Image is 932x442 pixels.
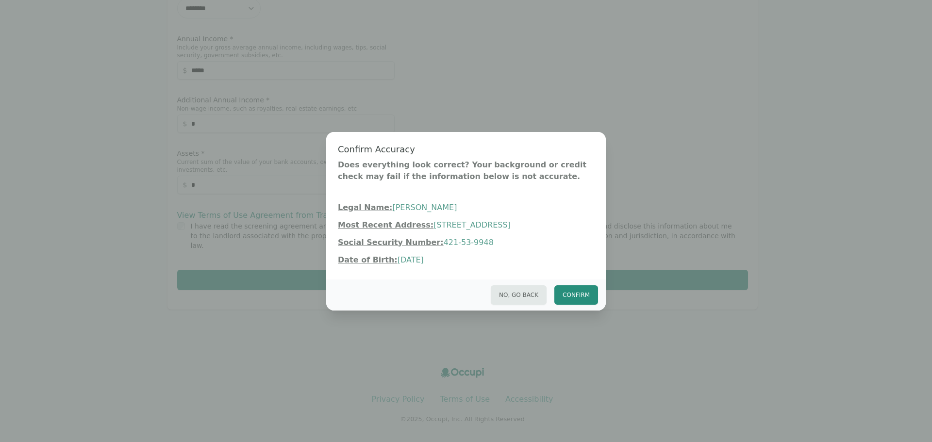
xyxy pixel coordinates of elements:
span: Social Security Number: [338,238,444,247]
span: 421-53-9948 [444,238,494,247]
h3: Confirm Accuracy [338,144,594,155]
span: [STREET_ADDRESS] [433,220,511,229]
button: Confirm [554,285,598,305]
span: Most Recent Address: [338,220,433,229]
button: No, Go Back [491,285,547,305]
p: Does everything look correct? Your background or credit check may fail if the information below i... [338,159,594,182]
span: Date of Birth: [338,255,398,264]
span: Legal Name: [338,203,392,212]
span: [DATE] [398,255,424,264]
span: [PERSON_NAME] [392,203,457,212]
